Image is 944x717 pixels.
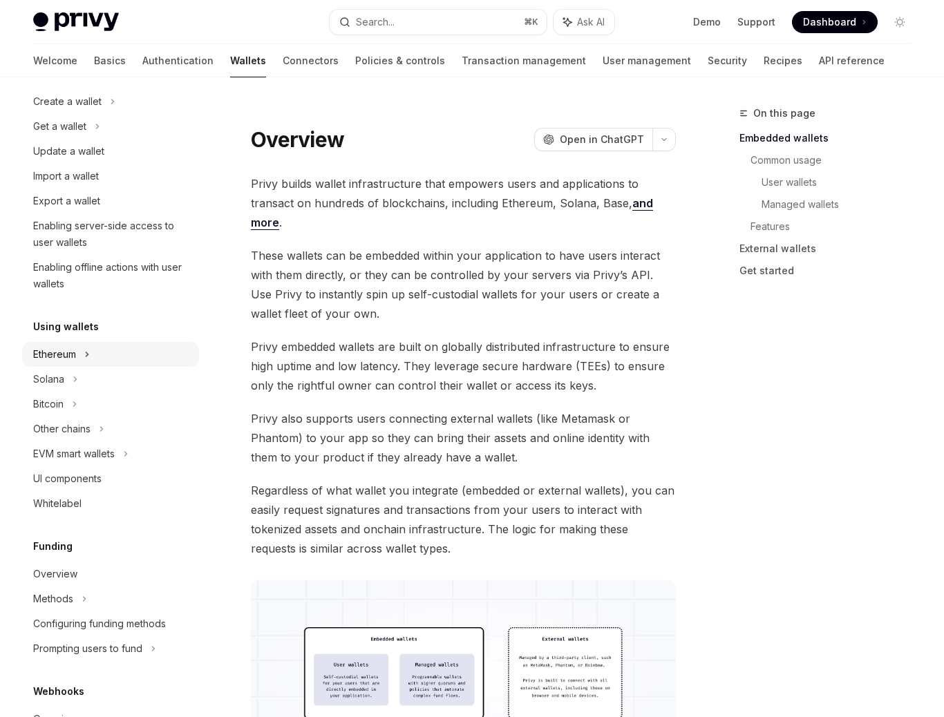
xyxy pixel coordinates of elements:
a: Wallets [230,44,266,77]
a: Basics [94,44,126,77]
div: Other chains [33,421,91,437]
span: Privy embedded wallets are built on globally distributed infrastructure to ensure high uptime and... [251,337,676,395]
span: Privy also supports users connecting external wallets (like Metamask or Phantom) to your app so t... [251,409,676,467]
a: Managed wallets [762,193,922,216]
h5: Using wallets [33,318,99,335]
a: API reference [819,44,885,77]
div: Import a wallet [33,168,99,184]
a: Export a wallet [22,189,199,213]
span: Open in ChatGPT [560,133,644,146]
div: Overview [33,566,77,582]
a: External wallets [739,238,922,260]
a: Enabling offline actions with user wallets [22,255,199,296]
div: Search... [356,14,395,30]
span: ⌘ K [524,17,538,28]
span: Privy builds wallet infrastructure that empowers users and applications to transact on hundreds o... [251,174,676,232]
a: Embedded wallets [739,127,922,149]
button: Search...⌘K [330,10,547,35]
img: light logo [33,12,119,32]
a: Dashboard [792,11,878,33]
div: Whitelabel [33,495,82,512]
div: UI components [33,470,102,487]
a: Features [751,216,922,238]
a: Authentication [142,44,214,77]
div: Solana [33,371,64,388]
span: On this page [753,105,815,122]
button: Toggle dark mode [889,11,911,33]
div: Update a wallet [33,143,104,160]
a: Support [737,15,775,29]
div: Enabling server-side access to user wallets [33,218,191,251]
h5: Webhooks [33,683,84,700]
a: Transaction management [462,44,586,77]
div: Enabling offline actions with user wallets [33,259,191,292]
a: Welcome [33,44,77,77]
a: User wallets [762,171,922,193]
span: These wallets can be embedded within your application to have users interact with them directly, ... [251,246,676,323]
h5: Funding [33,538,73,555]
div: Ethereum [33,346,76,363]
a: Enabling server-side access to user wallets [22,213,199,255]
a: Configuring funding methods [22,611,199,636]
a: Connectors [283,44,339,77]
span: Dashboard [803,15,856,29]
a: UI components [22,466,199,491]
span: Regardless of what wallet you integrate (embedded or external wallets), you can easily request si... [251,481,676,558]
div: Bitcoin [33,396,64,412]
a: Common usage [751,149,922,171]
div: Export a wallet [33,193,100,209]
a: User management [603,44,691,77]
button: Open in ChatGPT [534,128,652,151]
div: Create a wallet [33,93,102,110]
a: Demo [693,15,721,29]
a: Security [708,44,747,77]
a: Overview [22,562,199,586]
a: Get started [739,260,922,282]
button: Ask AI [554,10,614,35]
a: Policies & controls [355,44,445,77]
div: Prompting users to fund [33,640,142,657]
a: Update a wallet [22,139,199,164]
div: Configuring funding methods [33,615,166,632]
div: Methods [33,591,73,607]
h1: Overview [251,127,344,152]
a: Whitelabel [22,491,199,516]
div: EVM smart wallets [33,446,115,462]
div: Get a wallet [33,118,86,135]
a: Import a wallet [22,164,199,189]
span: Ask AI [577,15,605,29]
a: Recipes [764,44,802,77]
